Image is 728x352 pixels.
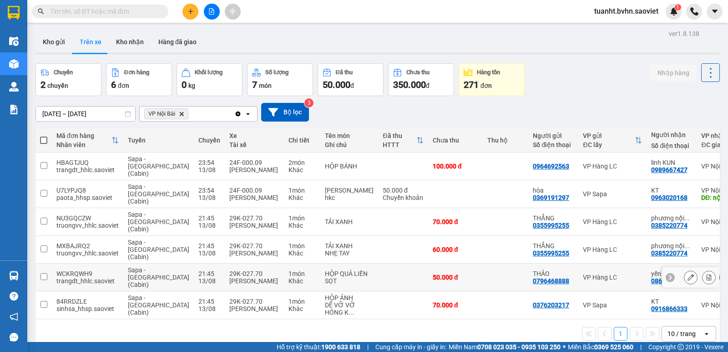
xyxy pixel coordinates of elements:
[111,79,116,90] span: 6
[477,343,561,351] strong: 0708 023 035 - 0935 103 250
[583,141,635,148] div: ĐC lấy
[583,246,642,253] div: VP Hàng LC
[56,194,119,201] div: paota_hhsp.saoviet
[234,110,242,117] svg: Clear all
[8,6,20,20] img: logo-vxr
[288,194,316,201] div: Khác
[144,108,188,119] span: VP Nội Bài, close by backspace
[650,65,697,81] button: Nhập hàng
[56,222,119,229] div: truongvv_hhlc.saoviet
[651,214,692,222] div: phương nội bài
[198,270,220,277] div: 21:45
[148,110,175,117] span: VP Nội Bài
[229,277,279,285] div: [PERSON_NAME]
[229,141,279,148] div: Tài xế
[56,270,119,277] div: WCKRQWH9
[128,294,189,316] span: Sapa - [GEOGRAPHIC_DATA] (Cabin)
[56,132,111,139] div: Mã đơn hàng
[36,107,135,121] input: Select a date range.
[383,132,416,139] div: Đã thu
[229,214,279,222] div: 29K-027.70
[325,250,374,257] div: NHẸ TAY
[449,342,561,352] span: Miền Nam
[651,270,692,277] div: yến
[336,69,353,76] div: Đã thu
[128,239,189,260] span: Sapa - [GEOGRAPHIC_DATA] (Cabin)
[198,159,220,166] div: 23:54
[703,330,710,337] svg: open
[56,187,119,194] div: U7LYPJQ8
[198,305,220,312] div: 13/08
[288,298,316,305] div: 1 món
[583,301,642,309] div: VP Sapa
[10,292,18,301] span: question-circle
[288,214,316,222] div: 1 món
[9,105,19,114] img: solution-icon
[477,69,500,76] div: Hàng tồn
[38,8,44,15] span: search
[288,270,316,277] div: 1 món
[433,163,478,170] div: 100.000 đ
[151,31,204,53] button: Hàng đã giao
[651,166,688,173] div: 0989667427
[383,187,424,194] div: 50.000 đ
[533,270,574,277] div: THẢO
[288,242,316,250] div: 1 món
[198,187,220,194] div: 23:54
[229,242,279,250] div: 29K-027.70
[124,69,149,76] div: Đơn hàng
[651,222,688,229] div: 0385220774
[195,69,222,76] div: Khối lượng
[367,342,369,352] span: |
[225,4,241,20] button: aim
[9,36,19,46] img: warehouse-icon
[198,250,220,257] div: 13/08
[9,271,19,281] img: warehouse-icon
[378,128,428,153] th: Toggle SortBy
[583,274,642,281] div: VP Hàng LC
[128,211,189,233] span: Sapa - [GEOGRAPHIC_DATA] (Cabin)
[563,345,566,349] span: ⚪️
[9,82,19,92] img: warehouse-icon
[349,309,354,316] span: ...
[406,69,430,76] div: Chưa thu
[684,214,690,222] span: ...
[261,103,309,122] button: Bộ lọc
[9,59,19,69] img: warehouse-icon
[684,242,690,250] span: ...
[651,298,692,305] div: KT
[265,69,288,76] div: Số lượng
[229,194,279,201] div: [PERSON_NAME]
[52,128,123,153] th: Toggle SortBy
[190,109,191,118] input: Selected VP Nội Bài.
[35,63,101,96] button: Chuyến2chuyến
[198,222,220,229] div: 13/08
[229,222,279,229] div: [PERSON_NAME]
[533,301,569,309] div: 0376203217
[651,142,692,149] div: Số điện thoại
[325,270,374,285] div: HỘP QUẢ LIỀN SỌT
[684,270,698,284] div: Sửa đơn hàng
[533,250,569,257] div: 0355995255
[182,79,187,90] span: 0
[533,132,574,139] div: Người gửi
[247,63,313,96] button: Số lượng7món
[244,110,252,117] svg: open
[350,82,354,89] span: đ
[675,4,681,10] sup: 1
[651,194,688,201] div: 0963020168
[690,7,698,15] img: phone-icon
[179,111,184,117] svg: Delete
[533,194,569,201] div: 0369191297
[56,250,119,257] div: truongvv_hhlc.saoviet
[651,131,692,138] div: Người nhận
[56,159,119,166] div: HBAGTJUQ
[198,194,220,201] div: 13/08
[229,8,236,15] span: aim
[480,82,492,89] span: đơn
[487,137,524,144] div: Thu hộ
[106,63,172,96] button: Đơn hàng6đơn
[252,79,257,90] span: 7
[128,155,189,177] span: Sapa - [GEOGRAPHIC_DATA] (Cabin)
[198,166,220,173] div: 13/08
